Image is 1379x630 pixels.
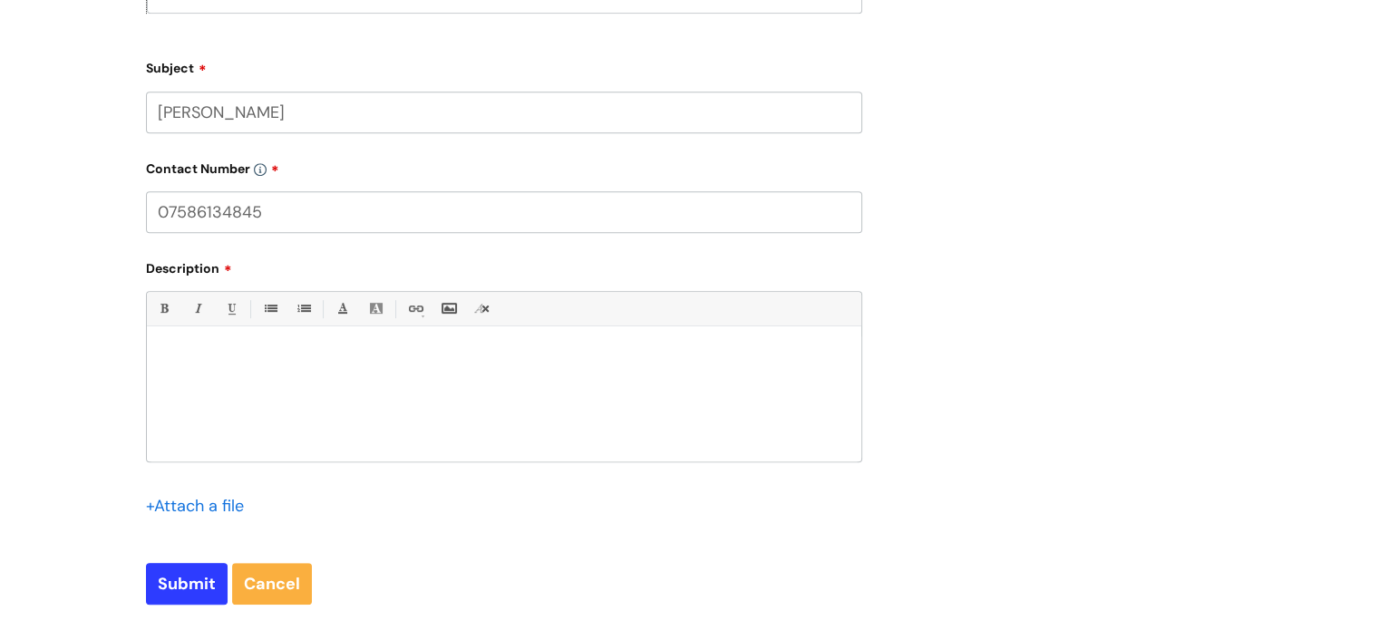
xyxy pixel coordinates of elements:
[258,297,281,320] a: • Unordered List (Ctrl-Shift-7)
[146,495,154,517] span: +
[232,563,312,605] a: Cancel
[146,155,862,177] label: Contact Number
[146,563,228,605] input: Submit
[364,297,387,320] a: Back Color
[331,297,354,320] a: Font Color
[292,297,315,320] a: 1. Ordered List (Ctrl-Shift-8)
[437,297,460,320] a: Insert Image...
[152,297,175,320] a: Bold (Ctrl-B)
[186,297,209,320] a: Italic (Ctrl-I)
[254,163,267,176] img: info-icon.svg
[219,297,242,320] a: Underline(Ctrl-U)
[146,255,862,276] label: Description
[146,54,862,76] label: Subject
[403,297,426,320] a: Link
[471,297,493,320] a: Remove formatting (Ctrl-\)
[146,491,255,520] div: Attach a file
